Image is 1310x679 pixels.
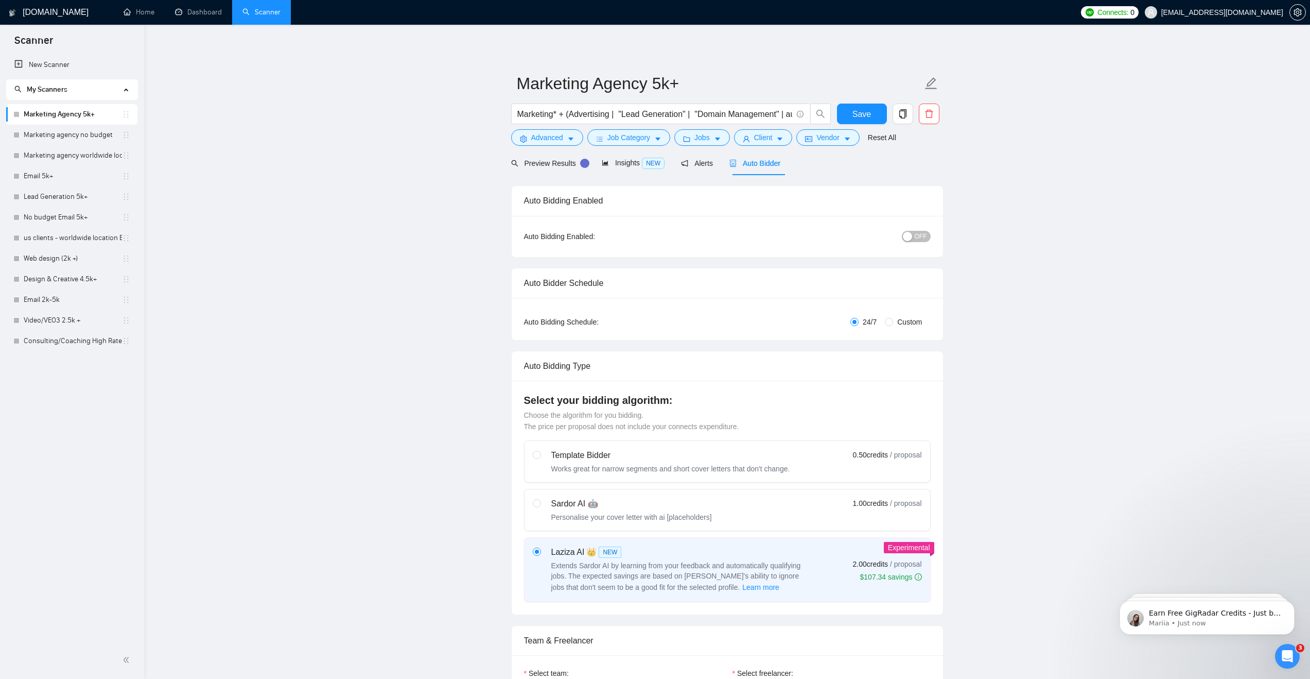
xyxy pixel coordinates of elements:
[511,129,583,146] button: settingAdvancedcaret-down
[890,559,921,569] span: / proposal
[6,248,137,269] li: Web design (2k +)
[122,131,130,139] span: holder
[524,626,931,655] div: Team & Freelancer
[776,135,783,143] span: caret-down
[524,316,659,328] div: Auto Bidding Schedule:
[797,111,804,117] span: info-circle
[6,55,137,75] li: New Scanner
[915,231,927,242] span: OFF
[919,109,939,118] span: delete
[602,159,609,166] span: area-chart
[24,125,122,145] a: Marketing agency no budget
[642,158,665,169] span: NEW
[890,450,921,460] span: / proposal
[742,582,779,593] span: Learn more
[24,269,122,290] a: Design & Creative 4.5k+
[551,562,801,591] span: Extends Sardor AI by learning from your feedback and automatically qualifying jobs. The expected ...
[860,572,922,582] div: $107.34 savings
[1097,7,1128,18] span: Connects:
[524,268,931,298] div: Auto Bidder Schedule
[6,145,137,166] li: Marketing agency worldwide location
[6,290,137,310] li: Email 2k-5k
[888,544,930,552] span: Experimental
[893,109,913,118] span: copy
[524,411,739,431] span: Choose the algorithm for you bidding. The price per proposal does not include your connects expen...
[852,108,871,121] span: Save
[6,166,137,186] li: Email 5k+
[6,104,137,125] li: Marketing Agency 5k+
[844,135,851,143] span: caret-down
[890,498,921,508] span: / proposal
[580,159,589,168] div: Tooltip anchor
[551,449,790,462] div: Template Bidder
[607,132,650,143] span: Job Category
[853,558,888,570] span: 2.00 credits
[24,104,122,125] a: Marketing Agency 5k+
[1086,8,1094,16] img: upwork-logo.png
[122,151,130,160] span: holder
[124,8,154,16] a: homeHome
[24,207,122,228] a: No budget Email 5k+
[122,254,130,263] span: holder
[24,186,122,207] a: Lead Generation 5k+
[14,85,67,94] span: My Scanners
[893,316,926,328] span: Custom
[517,71,922,96] input: Scanner name...
[122,213,130,222] span: holder
[123,655,133,665] span: double-left
[517,108,792,121] input: Search Freelance Jobs...
[729,160,737,167] span: robot
[122,275,130,283] span: holder
[27,85,67,94] span: My Scanners
[6,186,137,207] li: Lead Generation 5k+
[122,316,130,325] span: holder
[6,33,61,55] span: Scanner
[853,449,888,461] span: 0.50 credits
[868,132,896,143] a: Reset All
[567,135,574,143] span: caret-down
[24,248,122,269] a: Web design (2k +)
[6,125,137,145] li: Marketing agency no budget
[511,159,585,167] span: Preview Results
[915,573,922,581] span: info-circle
[1289,8,1306,16] a: setting
[805,135,812,143] span: idcard
[893,104,913,124] button: copy
[9,5,16,21] img: logo
[122,234,130,242] span: holder
[743,135,750,143] span: user
[122,296,130,304] span: holder
[6,331,137,351] li: Consulting/Coaching High Rates only
[511,160,518,167] span: search
[674,129,730,146] button: folderJobscaret-down
[810,104,831,124] button: search
[24,145,122,166] a: Marketing agency worldwide location
[175,8,222,16] a: dashboardDashboard
[587,129,670,146] button: barsJob Categorycaret-down
[599,547,621,558] span: NEW
[122,110,130,118] span: holder
[24,310,122,331] a: Video/VEO3 2.5k +
[681,159,713,167] span: Alerts
[1275,644,1300,669] iframe: Intercom live chat
[853,498,888,509] span: 1.00 credits
[924,77,938,90] span: edit
[1104,579,1310,651] iframe: Intercom notifications message
[122,172,130,180] span: holder
[524,351,931,381] div: Auto Bidding Type
[602,159,665,167] span: Insights
[586,546,597,558] span: 👑
[551,512,712,522] div: Personalise your cover letter with ai [placeholders]
[796,129,859,146] button: idcardVendorcaret-down
[654,135,661,143] span: caret-down
[6,269,137,290] li: Design & Creative 4.5k+
[524,668,569,679] label: Select team:
[551,464,790,474] div: Works great for narrow segments and short cover letters that don't change.
[694,132,710,143] span: Jobs
[122,193,130,201] span: holder
[24,290,122,310] a: Email 2k-5k
[919,104,939,124] button: delete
